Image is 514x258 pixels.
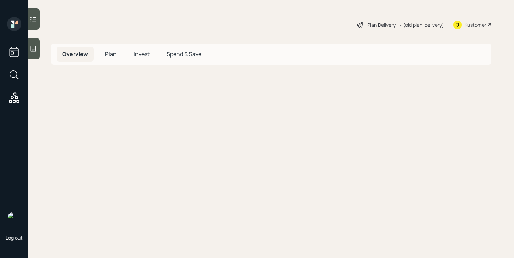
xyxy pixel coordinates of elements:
[399,21,444,29] div: • (old plan-delivery)
[62,50,88,58] span: Overview
[134,50,150,58] span: Invest
[167,50,201,58] span: Spend & Save
[465,21,486,29] div: Kustomer
[105,50,117,58] span: Plan
[7,212,21,226] img: michael-russo-headshot.png
[6,234,23,241] div: Log out
[367,21,396,29] div: Plan Delivery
